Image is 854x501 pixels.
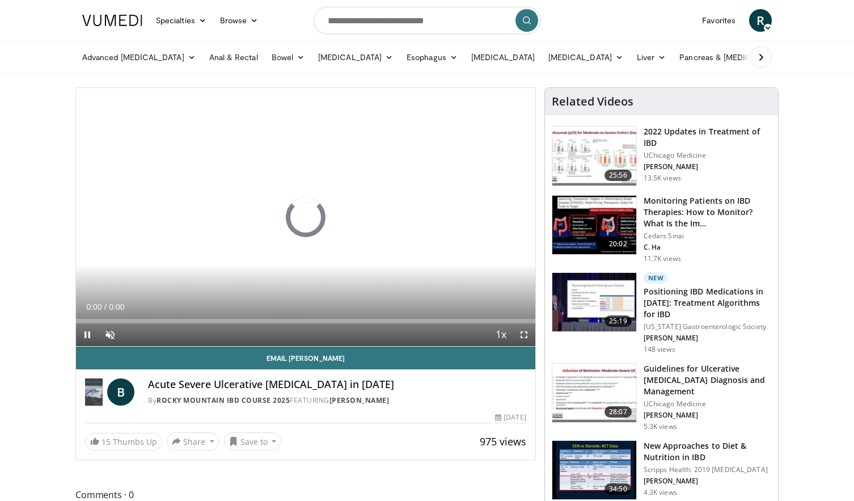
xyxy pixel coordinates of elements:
a: Pancreas & [MEDICAL_DATA] [673,46,805,69]
p: [PERSON_NAME] [644,477,771,486]
div: By FEATURING [148,395,526,406]
p: UChicago Medicine [644,151,771,160]
div: Progress Bar [76,319,535,323]
p: Scripps Health: 2019 [MEDICAL_DATA] [644,465,771,474]
span: 25:56 [604,170,632,181]
h3: Guidelines for Ulcerative [MEDICAL_DATA] Diagnosis and Management [644,363,771,397]
a: [PERSON_NAME] [329,395,390,405]
p: [US_STATE] Gastroenterologic Society [644,322,771,331]
h3: 2022 Updates in Treatment of IBD [644,126,771,149]
p: 4.3K views [644,488,677,497]
p: Cedars Sinai [644,231,771,241]
img: Rocky Mountain IBD Course 2025 [85,378,103,406]
a: Anal & Rectal [202,46,265,69]
a: R [749,9,772,32]
h3: Monitoring Patients on IBD Therapies: How to Monitor? What Is the Im… [644,195,771,229]
h3: New Approaches to Diet & Nutrition in IBD [644,440,771,463]
p: [PERSON_NAME] [644,411,771,420]
a: 34:50 New Approaches to Diet & Nutrition in IBD Scripps Health: 2019 [MEDICAL_DATA] [PERSON_NAME]... [552,440,771,500]
a: [MEDICAL_DATA] [542,46,630,69]
p: UChicago Medicine [644,399,771,409]
a: Favorites [695,9,742,32]
a: Rocky Mountain IBD Course 2025 [157,395,290,405]
a: Esophagus [400,46,464,69]
p: C. Ha [644,243,771,252]
div: [DATE] [495,412,526,423]
span: 975 views [480,435,526,448]
button: Playback Rate [490,323,513,346]
a: Browse [213,9,265,32]
p: 11.7K views [644,254,681,263]
p: [PERSON_NAME] [644,334,771,343]
span: 28:07 [604,406,632,418]
p: 5.3K views [644,422,677,431]
video-js: Video Player [76,88,535,347]
span: 0:00 [109,302,124,311]
button: Save to [224,432,282,451]
a: Bowel [265,46,311,69]
h3: Positioning IBD Medications in [DATE]: Treatment Algorithms for IBD [644,286,771,320]
span: 0:00 [86,302,102,311]
button: Share [167,432,219,451]
a: Email [PERSON_NAME] [76,347,535,369]
a: 25:56 2022 Updates in Treatment of IBD UChicago Medicine [PERSON_NAME] 13.5K views [552,126,771,186]
img: VuMedi Logo [82,15,142,26]
span: / [104,302,107,311]
img: 9ce3f8e3-680b-420d-aa6b-dcfa94f31065.150x105_q85_crop-smart_upscale.jpg [552,273,636,332]
img: 609225da-72ea-422a-b68c-0f05c1f2df47.150x105_q85_crop-smart_upscale.jpg [552,196,636,255]
h4: Related Videos [552,95,633,108]
h4: Acute Severe Ulcerative [MEDICAL_DATA] in [DATE] [148,378,526,391]
img: 9393c547-9b5d-4ed4-b79d-9c9e6c9be491.150x105_q85_crop-smart_upscale.jpg [552,127,636,186]
p: New [644,272,669,284]
p: 148 views [644,345,675,354]
a: [MEDICAL_DATA] [311,46,400,69]
button: Pause [76,323,99,346]
img: 5d508c2b-9173-4279-adad-7510b8cd6d9a.150x105_q85_crop-smart_upscale.jpg [552,364,636,423]
a: 15 Thumbs Up [85,433,162,451]
a: Specialties [149,9,213,32]
span: 34:50 [604,483,632,495]
a: [MEDICAL_DATA] [464,46,542,69]
a: Liver [630,46,673,69]
button: Unmute [99,323,121,346]
input: Search topics, interventions [314,7,540,34]
span: 20:02 [604,238,632,250]
p: [PERSON_NAME] [644,162,771,171]
a: 28:07 Guidelines for Ulcerative [MEDICAL_DATA] Diagnosis and Management UChicago Medicine [PERSON... [552,363,771,431]
a: 25:19 New Positioning IBD Medications in [DATE]: Treatment Algorithms for IBD [US_STATE] Gastroen... [552,272,771,354]
span: 15 [102,436,111,447]
p: 13.5K views [644,174,681,183]
button: Fullscreen [513,323,535,346]
a: B [107,378,134,406]
a: Advanced [MEDICAL_DATA] [75,46,202,69]
a: 20:02 Monitoring Patients on IBD Therapies: How to Monitor? What Is the Im… Cedars Sinai C. Ha 11... [552,195,771,263]
img: 0d1747ae-4eac-4456-b2f5-cd164c21000b.150x105_q85_crop-smart_upscale.jpg [552,441,636,500]
span: 25:19 [604,315,632,327]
